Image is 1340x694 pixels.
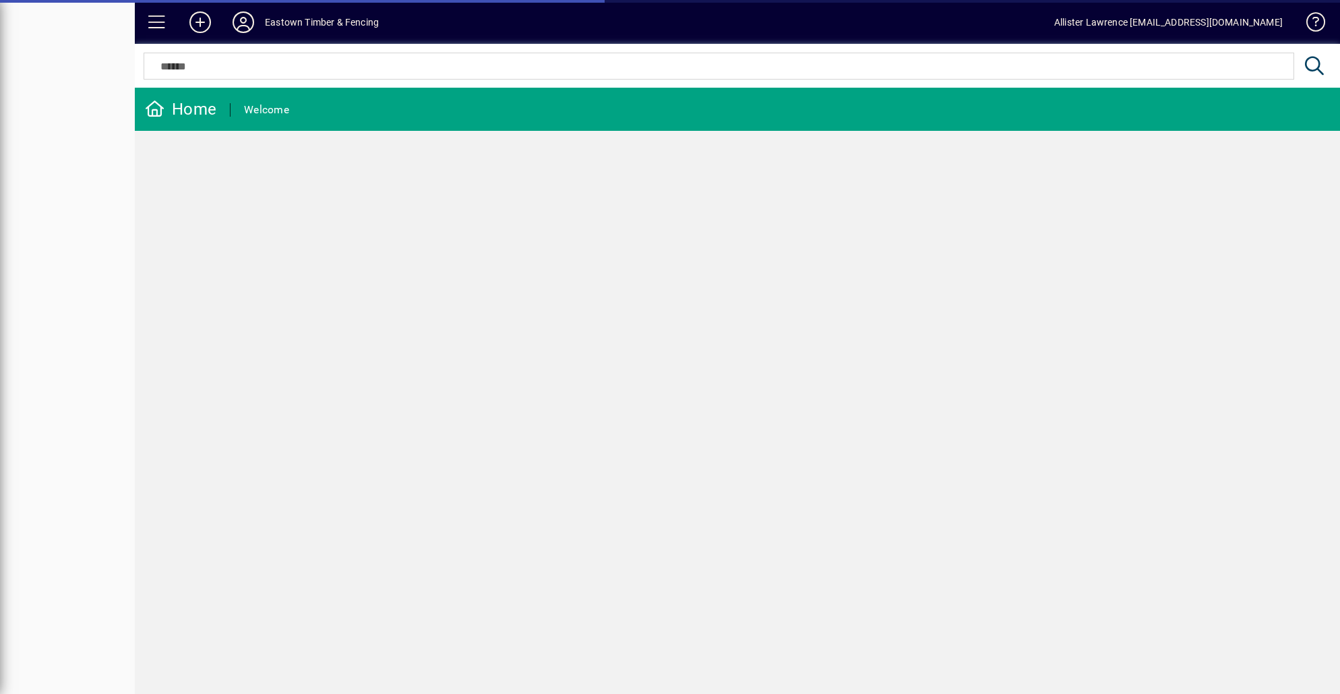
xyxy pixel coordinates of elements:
[265,11,379,33] div: Eastown Timber & Fencing
[179,10,222,34] button: Add
[244,99,289,121] div: Welcome
[145,98,216,120] div: Home
[1054,11,1283,33] div: Allister Lawrence [EMAIL_ADDRESS][DOMAIN_NAME]
[222,10,265,34] button: Profile
[1296,3,1323,47] a: Knowledge Base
